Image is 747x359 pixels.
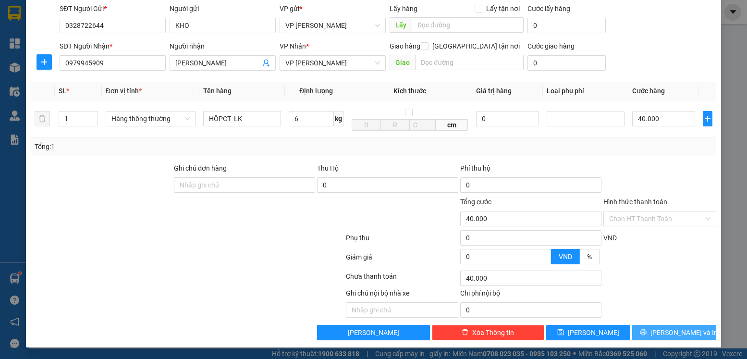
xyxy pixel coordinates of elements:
[390,5,417,12] span: Lấy hàng
[603,234,617,242] span: VND
[568,327,619,338] span: [PERSON_NAME]
[280,42,306,50] span: VP Nhận
[317,325,429,340] button: [PERSON_NAME]
[703,111,712,126] button: plus
[527,55,606,71] input: Cước giao hàng
[345,252,459,269] div: Giảm giá
[60,41,166,51] div: SĐT Người Nhận
[462,329,468,336] span: delete
[59,87,66,95] span: SL
[650,327,718,338] span: [PERSON_NAME] và In
[345,233,459,249] div: Phụ thu
[346,288,458,302] div: Ghi chú nội bộ nhà xe
[352,119,381,131] input: D
[380,119,410,131] input: R
[285,56,380,70] span: VP LÊ HỒNG PHONG
[557,329,564,336] span: save
[285,18,380,33] span: VP Nguyễn Văn Cừ
[317,164,339,172] span: Thu Hộ
[280,3,386,14] div: VP gửi
[603,198,667,206] label: Hình thức thanh toán
[527,42,575,50] label: Cước giao hàng
[546,325,630,340] button: save[PERSON_NAME]
[203,87,232,95] span: Tên hàng
[632,325,716,340] button: printer[PERSON_NAME] và In
[409,119,436,131] input: C
[346,302,458,318] input: Nhập ghi chú
[174,164,227,172] label: Ghi chú đơn hàng
[111,111,190,126] span: Hàng thông thường
[543,82,629,100] th: Loại phụ phí
[432,325,544,340] button: deleteXóa Thông tin
[640,329,647,336] span: printer
[393,87,426,95] span: Kích thước
[35,141,289,152] div: Tổng: 1
[527,18,606,33] input: Cước lấy hàng
[476,111,539,126] input: 0
[482,3,524,14] span: Lấy tận nơi
[559,253,572,260] span: VND
[460,163,601,177] div: Phí thu hộ
[460,288,601,302] div: Chi phí nội bộ
[412,17,523,33] input: Dọc đường
[37,54,52,70] button: plus
[106,87,142,95] span: Đơn vị tính
[174,177,315,193] input: Ghi chú đơn hàng
[390,42,420,50] span: Giao hàng
[527,5,570,12] label: Cước lấy hàng
[37,58,51,66] span: plus
[436,119,468,131] span: cm
[299,87,333,95] span: Định lượng
[632,87,665,95] span: Cước hàng
[390,55,415,70] span: Giao
[460,198,491,206] span: Tổng cước
[390,17,412,33] span: Lấy
[415,55,523,70] input: Dọc đường
[476,87,512,95] span: Giá trị hàng
[60,3,166,14] div: SĐT Người Gửi
[203,111,282,126] input: VD: Bàn, Ghế
[334,111,343,126] span: kg
[170,41,276,51] div: Người nhận
[345,271,459,288] div: Chưa thanh toán
[703,115,712,123] span: plus
[429,41,524,51] span: [GEOGRAPHIC_DATA] tận nơi
[35,111,50,126] button: delete
[348,327,399,338] span: [PERSON_NAME]
[587,253,592,260] span: %
[472,327,514,338] span: Xóa Thông tin
[262,59,270,67] span: user-add
[170,3,276,14] div: Người gửi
